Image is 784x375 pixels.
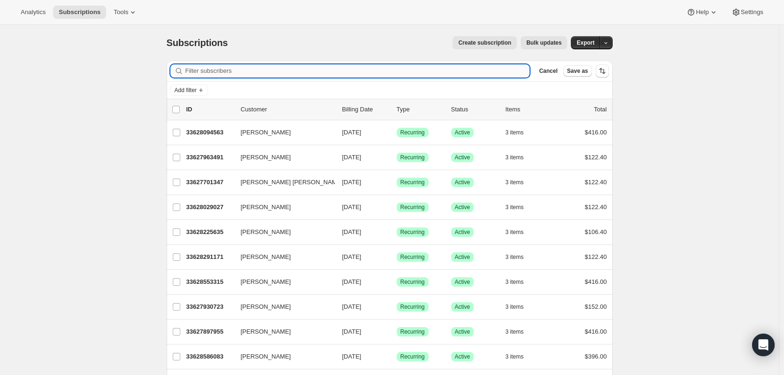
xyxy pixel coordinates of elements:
span: [DATE] [342,278,361,285]
span: Recurring [400,278,425,286]
span: Recurring [400,328,425,336]
button: Export [571,36,600,49]
button: Analytics [15,6,51,19]
span: Active [455,228,470,236]
div: 33628586083[PERSON_NAME][DATE]SuccessRecurringSuccessActive3 items$396.00 [186,350,607,363]
span: [PERSON_NAME] [241,203,291,212]
p: 33627930723 [186,302,233,312]
p: ID [186,105,233,114]
div: 33627897955[PERSON_NAME][DATE]SuccessRecurringSuccessActive3 items$416.00 [186,325,607,338]
span: Active [455,129,470,136]
div: 33628225635[PERSON_NAME][DATE]SuccessRecurringSuccessActive3 items$106.40 [186,226,607,239]
span: [PERSON_NAME] [241,128,291,137]
p: 33628225635 [186,227,233,237]
button: 3 items [506,350,534,363]
span: $416.00 [585,328,607,335]
button: [PERSON_NAME] [235,250,329,265]
button: 3 items [506,176,534,189]
div: 33627701347[PERSON_NAME] [PERSON_NAME][DATE]SuccessRecurringSuccessActive3 items$122.40 [186,176,607,189]
div: Open Intercom Messenger [752,334,775,356]
button: 3 items [506,275,534,289]
div: 33627930723[PERSON_NAME][DATE]SuccessRecurringSuccessActive3 items$152.00 [186,300,607,313]
span: Active [455,179,470,186]
span: [DATE] [342,353,361,360]
button: 3 items [506,126,534,139]
span: Export [576,39,594,47]
div: 33628094563[PERSON_NAME][DATE]SuccessRecurringSuccessActive3 items$416.00 [186,126,607,139]
button: [PERSON_NAME] [235,324,329,339]
span: [DATE] [342,303,361,310]
span: Active [455,253,470,261]
input: Filter subscribers [185,64,530,78]
span: 3 items [506,303,524,311]
p: Total [594,105,607,114]
button: 3 items [506,201,534,214]
button: 3 items [506,250,534,264]
span: Recurring [400,353,425,360]
button: Settings [726,6,769,19]
span: Create subscription [458,39,511,47]
span: [DATE] [342,253,361,260]
span: [PERSON_NAME] [241,252,291,262]
button: [PERSON_NAME] [235,274,329,289]
span: $396.00 [585,353,607,360]
p: 33628094563 [186,128,233,137]
div: 33627963491[PERSON_NAME][DATE]SuccessRecurringSuccessActive3 items$122.40 [186,151,607,164]
span: [DATE] [342,129,361,136]
span: [PERSON_NAME] [241,302,291,312]
span: 3 items [506,228,524,236]
button: Cancel [535,65,561,77]
span: Recurring [400,129,425,136]
p: Billing Date [342,105,389,114]
button: Bulk updates [521,36,567,49]
span: [DATE] [342,154,361,161]
span: Active [455,353,470,360]
p: Customer [241,105,335,114]
span: $122.40 [585,253,607,260]
p: 33628291171 [186,252,233,262]
p: 33628586083 [186,352,233,361]
span: Recurring [400,203,425,211]
span: 3 items [506,278,524,286]
p: 33628029027 [186,203,233,212]
span: $122.40 [585,203,607,211]
span: $122.40 [585,179,607,186]
span: [PERSON_NAME] [241,277,291,287]
span: $416.00 [585,278,607,285]
button: [PERSON_NAME] [235,299,329,314]
span: Active [455,303,470,311]
p: 33627701347 [186,178,233,187]
span: 3 items [506,328,524,336]
button: [PERSON_NAME] [235,225,329,240]
button: Create subscription [453,36,517,49]
button: [PERSON_NAME] [235,125,329,140]
span: [DATE] [342,328,361,335]
div: 33628029027[PERSON_NAME][DATE]SuccessRecurringSuccessActive3 items$122.40 [186,201,607,214]
span: $122.40 [585,154,607,161]
span: Recurring [400,154,425,161]
span: Save as [567,67,588,75]
span: Settings [741,8,763,16]
button: [PERSON_NAME] [235,349,329,364]
span: Help [696,8,708,16]
span: [PERSON_NAME] [241,352,291,361]
span: 3 items [506,353,524,360]
span: Subscriptions [167,38,228,48]
span: [DATE] [342,179,361,186]
button: Tools [108,6,143,19]
div: Items [506,105,553,114]
span: $152.00 [585,303,607,310]
p: Status [451,105,498,114]
span: Cancel [539,67,557,75]
span: [PERSON_NAME] [241,327,291,336]
button: 3 items [506,325,534,338]
span: 3 items [506,179,524,186]
span: [DATE] [342,228,361,235]
span: $106.40 [585,228,607,235]
span: [PERSON_NAME] [PERSON_NAME] [241,178,343,187]
span: Recurring [400,253,425,261]
span: 3 items [506,129,524,136]
span: Subscriptions [59,8,100,16]
span: Recurring [400,303,425,311]
span: Bulk updates [526,39,561,47]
